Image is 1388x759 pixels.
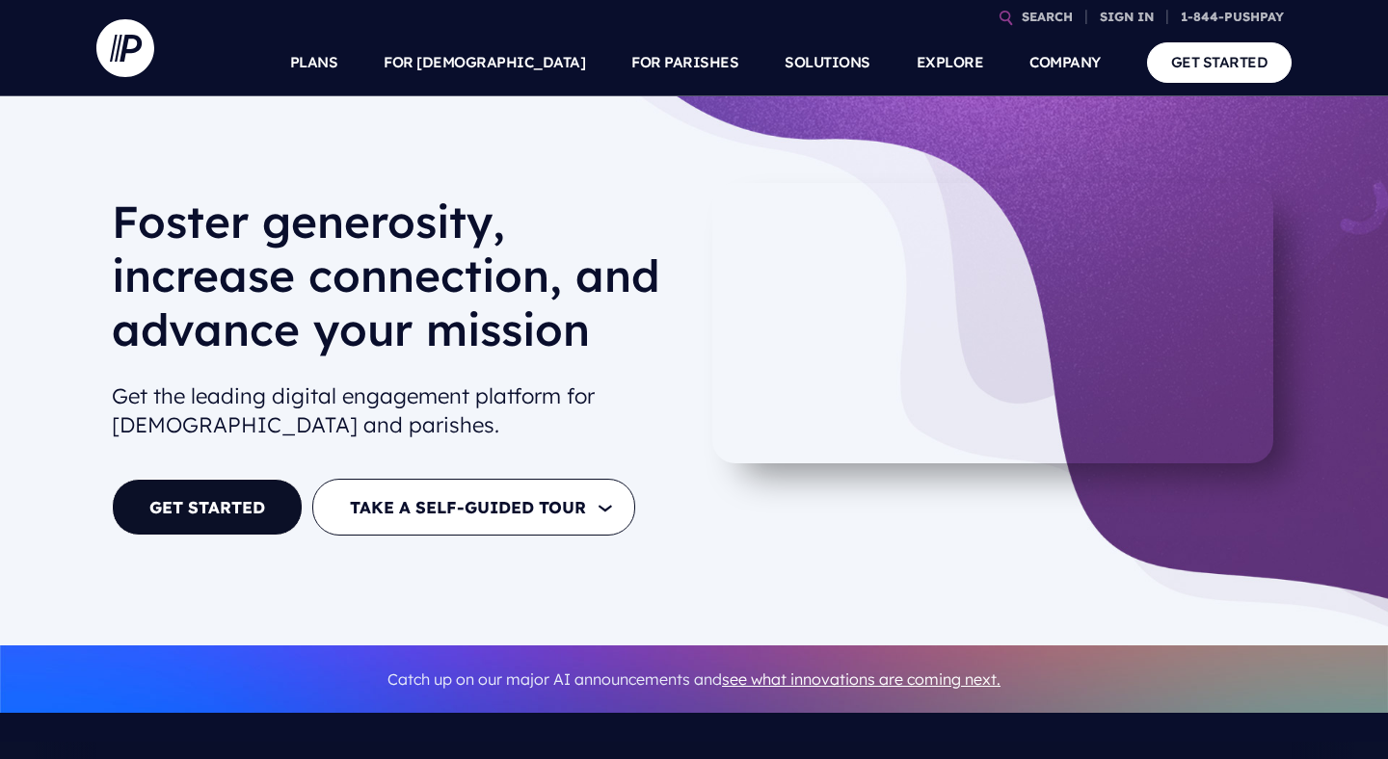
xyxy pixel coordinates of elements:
a: GET STARTED [1147,42,1293,82]
h1: Foster generosity, increase connection, and advance your mission [112,195,679,372]
a: COMPANY [1029,29,1101,96]
a: GET STARTED [112,479,303,536]
p: Catch up on our major AI announcements and [112,658,1276,701]
a: EXPLORE [917,29,984,96]
h2: Get the leading digital engagement platform for [DEMOGRAPHIC_DATA] and parishes. [112,374,679,449]
a: PLANS [290,29,338,96]
a: see what innovations are coming next. [722,669,1001,689]
a: FOR PARISHES [631,29,738,96]
a: FOR [DEMOGRAPHIC_DATA] [384,29,585,96]
a: SOLUTIONS [785,29,870,96]
button: TAKE A SELF-GUIDED TOUR [312,479,635,536]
